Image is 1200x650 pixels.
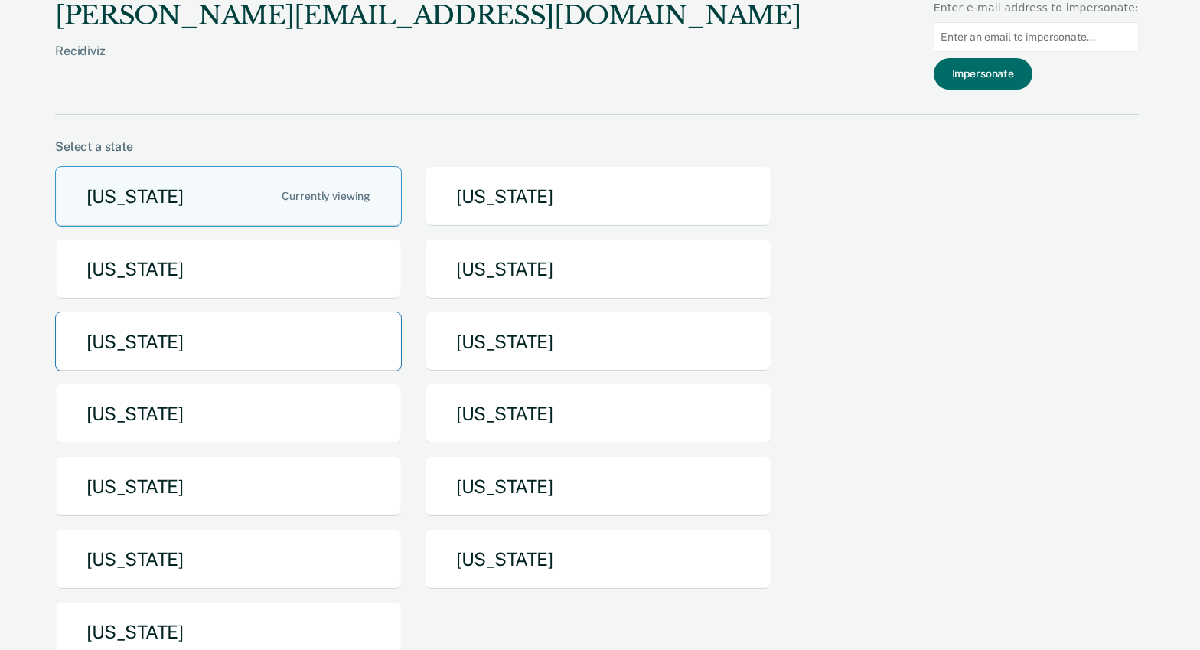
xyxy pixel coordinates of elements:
[55,312,402,372] button: [US_STATE]
[55,456,402,517] button: [US_STATE]
[55,529,402,590] button: [US_STATE]
[425,384,771,444] button: [US_STATE]
[55,44,801,83] div: Recidiviz
[55,384,402,444] button: [US_STATE]
[425,529,771,590] button: [US_STATE]
[934,58,1032,90] button: Impersonate
[55,166,402,227] button: [US_STATE]
[934,22,1139,52] input: Enter an email to impersonate...
[55,239,402,299] button: [US_STATE]
[55,139,1139,154] div: Select a state
[425,312,771,372] button: [US_STATE]
[425,456,771,517] button: [US_STATE]
[425,239,771,299] button: [US_STATE]
[425,166,771,227] button: [US_STATE]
